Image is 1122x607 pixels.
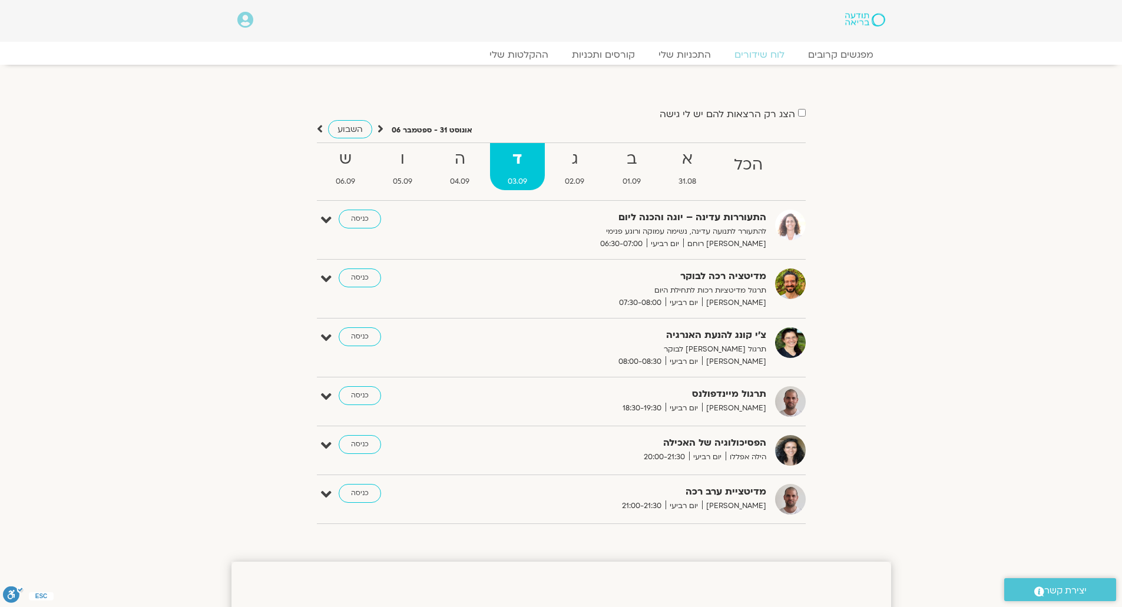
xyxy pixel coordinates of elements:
[490,175,545,188] span: 03.09
[1044,583,1087,599] span: יצירת קשר
[490,146,545,173] strong: ד
[339,435,381,454] a: כניסה
[375,175,430,188] span: 05.09
[318,146,373,173] strong: ש
[478,386,766,402] strong: תרגול מיינדפולנס
[478,327,766,343] strong: צ'י קונג להנעת האנרגיה
[339,484,381,503] a: כניסה
[547,143,602,190] a: ג02.09
[683,238,766,250] span: [PERSON_NAME] רוחם
[716,143,780,190] a: הכל
[666,500,702,512] span: יום רביעי
[432,146,487,173] strong: ה
[339,327,381,346] a: כניסה
[1004,578,1116,601] a: יצירת קשר
[702,297,766,309] span: [PERSON_NAME]
[618,402,666,414] span: 18:30-19:30
[604,143,658,190] a: ב01.09
[547,146,602,173] strong: ג
[478,284,766,297] p: תרגול מדיטציות רכות לתחילת היום
[318,175,373,188] span: 06.09
[337,124,363,135] span: השבוע
[666,356,702,368] span: יום רביעי
[339,386,381,405] a: כניסה
[375,146,430,173] strong: ו
[661,146,714,173] strong: א
[490,143,545,190] a: ד03.09
[604,175,658,188] span: 01.09
[478,225,766,238] p: להתעורר לתנועה עדינה, נשימה עמוקה ורוגע פנימי
[547,175,602,188] span: 02.09
[478,484,766,500] strong: מדיטציית ערב רכה
[375,143,430,190] a: ו05.09
[716,152,780,178] strong: הכל
[726,451,766,463] span: הילה אפללו
[432,175,487,188] span: 04.09
[596,238,647,250] span: 06:30-07:00
[618,500,666,512] span: 21:00-21:30
[640,451,689,463] span: 20:00-21:30
[560,49,647,61] a: קורסים ותכניות
[661,175,714,188] span: 31.08
[478,49,560,61] a: ההקלטות שלי
[796,49,885,61] a: מפגשים קרובים
[647,238,683,250] span: יום רביעי
[689,451,726,463] span: יום רביעי
[328,120,372,138] a: השבוע
[478,268,766,284] strong: מדיטציה רכה לבוקר
[478,210,766,225] strong: התעוררות עדינה – יוגה והכנה ליום
[318,143,373,190] a: ש06.09
[723,49,796,61] a: לוח שידורים
[615,297,666,309] span: 07:30-08:00
[604,146,658,173] strong: ב
[666,297,702,309] span: יום רביעי
[392,124,472,137] p: אוגוסט 31 - ספטמבר 06
[339,210,381,228] a: כניסה
[702,356,766,368] span: [PERSON_NAME]
[237,49,885,61] nav: Menu
[666,402,702,414] span: יום רביעי
[614,356,666,368] span: 08:00-08:30
[432,143,487,190] a: ה04.09
[478,343,766,356] p: תרגול [PERSON_NAME] לבוקר
[702,402,766,414] span: [PERSON_NAME]
[702,500,766,512] span: [PERSON_NAME]
[647,49,723,61] a: התכניות שלי
[478,435,766,451] strong: הפסיכולוגיה של האכילה
[660,109,795,120] label: הצג רק הרצאות להם יש לי גישה
[661,143,714,190] a: א31.08
[339,268,381,287] a: כניסה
